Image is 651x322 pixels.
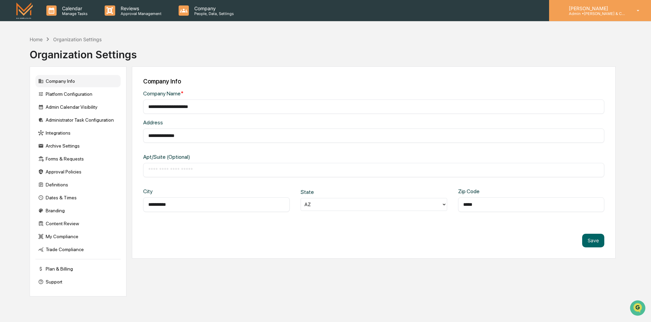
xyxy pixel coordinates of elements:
[35,230,121,243] div: My Compliance
[7,52,19,64] img: 1746055101610-c473b297-6a78-478c-a979-82029cc54cd1
[49,87,55,92] div: 🗄️
[14,99,43,106] span: Data Lookup
[35,263,121,275] div: Plan & Billing
[35,276,121,288] div: Support
[143,119,351,126] div: Address
[35,75,121,87] div: Company Info
[563,5,627,11] p: [PERSON_NAME]
[47,83,87,95] a: 🗄️Attestations
[143,154,351,160] div: Apt/Suite (Optional)
[14,86,44,93] span: Preclearance
[68,116,82,121] span: Pylon
[189,11,237,16] p: People, Data, Settings
[4,83,47,95] a: 🖐️Preclearance
[629,300,648,318] iframe: Open customer support
[30,36,43,42] div: Home
[458,188,524,195] div: Zip Code
[35,191,121,204] div: Dates & Times
[115,5,165,11] p: Reviews
[189,5,237,11] p: Company
[35,140,121,152] div: Archive Settings
[143,90,351,97] div: Company Name
[35,114,121,126] div: Administrator Task Configuration
[143,78,604,85] div: Company Info
[35,101,121,113] div: Admin Calendar Visibility
[35,179,121,191] div: Definitions
[7,87,12,92] div: 🖐️
[35,204,121,217] div: Branding
[143,188,209,195] div: City
[53,36,102,42] div: Organization Settings
[16,2,33,18] img: logo
[48,115,82,121] a: Powered byPylon
[23,52,112,59] div: Start new chat
[563,11,627,16] p: Admin • [PERSON_NAME] & Co. - BD
[582,234,604,247] button: Save
[7,14,124,25] p: How can we help?
[115,11,165,16] p: Approval Management
[4,96,46,108] a: 🔎Data Lookup
[56,86,85,93] span: Attestations
[35,217,121,230] div: Content Review
[57,11,91,16] p: Manage Tasks
[301,189,366,195] div: State
[116,54,124,62] button: Start new chat
[30,43,137,61] div: Organization Settings
[35,166,121,178] div: Approval Policies
[23,59,86,64] div: We're available if you need us!
[35,88,121,100] div: Platform Configuration
[35,153,121,165] div: Forms & Requests
[57,5,91,11] p: Calendar
[35,127,121,139] div: Integrations
[7,99,12,105] div: 🔎
[35,243,121,256] div: Trade Compliance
